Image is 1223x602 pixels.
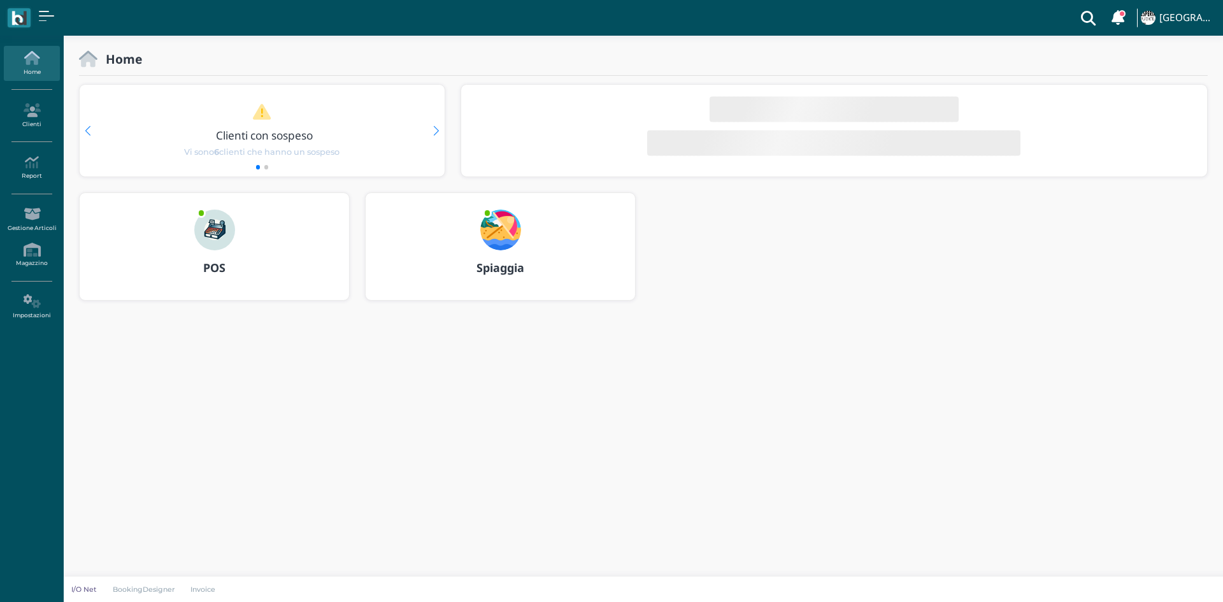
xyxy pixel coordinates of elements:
h3: Clienti con sospeso [106,129,422,141]
div: 1 / 2 [80,85,445,176]
a: Gestione Articoli [4,202,59,237]
b: Spiaggia [476,260,524,275]
b: 6 [214,147,219,157]
div: Previous slide [85,126,90,136]
a: Clienti con sospeso Vi sono6clienti che hanno un sospeso [104,103,420,158]
a: ... Spiaggia [365,192,636,316]
a: ... [GEOGRAPHIC_DATA] [1139,3,1215,33]
span: Vi sono clienti che hanno un sospeso [184,146,340,158]
a: Magazzino [4,238,59,273]
img: ... [480,210,521,250]
img: ... [194,210,235,250]
iframe: Help widget launcher [1133,563,1212,591]
a: Clienti [4,98,59,133]
h2: Home [97,52,142,66]
a: Home [4,46,59,81]
h4: [GEOGRAPHIC_DATA] [1159,13,1215,24]
img: logo [11,11,26,25]
a: Report [4,150,59,185]
img: ... [1141,11,1155,25]
a: ... POS [79,192,350,316]
div: Next slide [433,126,439,136]
b: POS [203,260,225,275]
a: Impostazioni [4,289,59,324]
